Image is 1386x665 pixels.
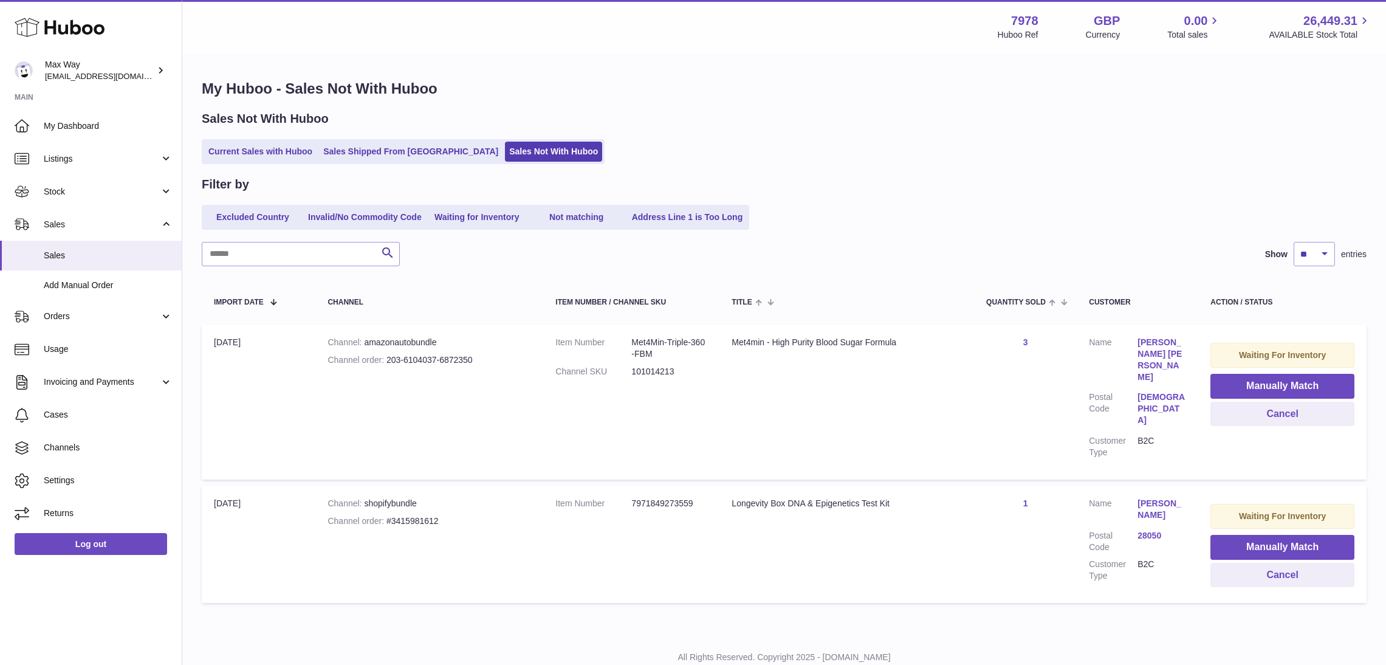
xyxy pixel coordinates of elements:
[732,498,962,509] div: Longevity Box DNA & Epigenetics Test Kit
[1089,559,1137,582] dt: Customer Type
[328,515,531,527] div: #3415981612
[1167,13,1221,41] a: 0.00 Total sales
[44,409,173,421] span: Cases
[1303,13,1357,29] span: 26,449.31
[15,61,33,80] img: Max@LongevityBox.co.uk
[44,376,160,388] span: Invoicing and Payments
[1094,13,1120,29] strong: GBP
[986,298,1046,306] span: Quantity Sold
[44,508,173,519] span: Returns
[202,111,329,127] h2: Sales Not With Huboo
[204,207,301,227] a: Excluded Country
[202,79,1367,98] h1: My Huboo - Sales Not With Huboo
[1239,511,1326,521] strong: Waiting For Inventory
[214,298,264,306] span: Import date
[44,186,160,198] span: Stock
[44,219,160,230] span: Sales
[328,498,364,508] strong: Channel
[1341,249,1367,260] span: entries
[428,207,526,227] a: Waiting for Inventory
[631,498,707,509] dd: 7971849273559
[328,337,364,347] strong: Channel
[328,516,386,526] strong: Channel order
[505,142,602,162] a: Sales Not With Huboo
[1184,13,1208,29] span: 0.00
[44,475,173,486] span: Settings
[1023,337,1028,347] a: 3
[1089,498,1137,524] dt: Name
[328,337,531,348] div: amazonautobundle
[631,337,707,360] dd: Met4Min-Triple-360-FBM
[44,311,160,322] span: Orders
[45,71,179,81] span: [EMAIL_ADDRESS][DOMAIN_NAME]
[1269,13,1371,41] a: 26,449.31 AVAILABLE Stock Total
[1089,337,1137,386] dt: Name
[204,142,317,162] a: Current Sales with Huboo
[44,280,173,291] span: Add Manual Order
[555,366,631,377] dt: Channel SKU
[1137,559,1186,582] dd: B2C
[1210,535,1354,560] button: Manually Match
[628,207,747,227] a: Address Line 1 is Too Long
[44,120,173,132] span: My Dashboard
[1210,374,1354,399] button: Manually Match
[202,486,315,603] td: [DATE]
[1089,435,1137,458] dt: Customer Type
[555,498,631,509] dt: Item Number
[202,325,315,480] td: [DATE]
[45,59,154,82] div: Max Way
[328,298,531,306] div: Channel
[998,29,1038,41] div: Huboo Ref
[44,343,173,355] span: Usage
[192,652,1376,663] p: All Rights Reserved. Copyright 2025 - [DOMAIN_NAME]
[328,355,386,365] strong: Channel order
[1023,498,1028,508] a: 1
[555,337,631,360] dt: Item Number
[1239,350,1326,360] strong: Waiting For Inventory
[732,337,962,348] div: Met4min - High Purity Blood Sugar Formula
[1086,29,1120,41] div: Currency
[555,298,707,306] div: Item Number / Channel SKU
[1137,435,1186,458] dd: B2C
[1089,530,1137,553] dt: Postal Code
[732,298,752,306] span: Title
[1011,13,1038,29] strong: 7978
[1089,391,1137,429] dt: Postal Code
[328,354,531,366] div: 203-6104037-6872350
[1137,530,1186,542] a: 28050
[528,207,625,227] a: Not matching
[304,207,426,227] a: Invalid/No Commodity Code
[44,442,173,453] span: Channels
[1210,402,1354,427] button: Cancel
[1137,498,1186,521] a: [PERSON_NAME]
[44,153,160,165] span: Listings
[1089,298,1186,306] div: Customer
[1210,298,1354,306] div: Action / Status
[328,498,531,509] div: shopifybundle
[1137,337,1186,383] a: [PERSON_NAME] [PERSON_NAME]
[44,250,173,261] span: Sales
[202,176,249,193] h2: Filter by
[15,533,167,555] a: Log out
[1269,29,1371,41] span: AVAILABLE Stock Total
[1210,563,1354,588] button: Cancel
[1265,249,1288,260] label: Show
[1137,391,1186,426] a: [DEMOGRAPHIC_DATA]
[631,366,707,377] dd: 101014213
[1167,29,1221,41] span: Total sales
[319,142,503,162] a: Sales Shipped From [GEOGRAPHIC_DATA]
